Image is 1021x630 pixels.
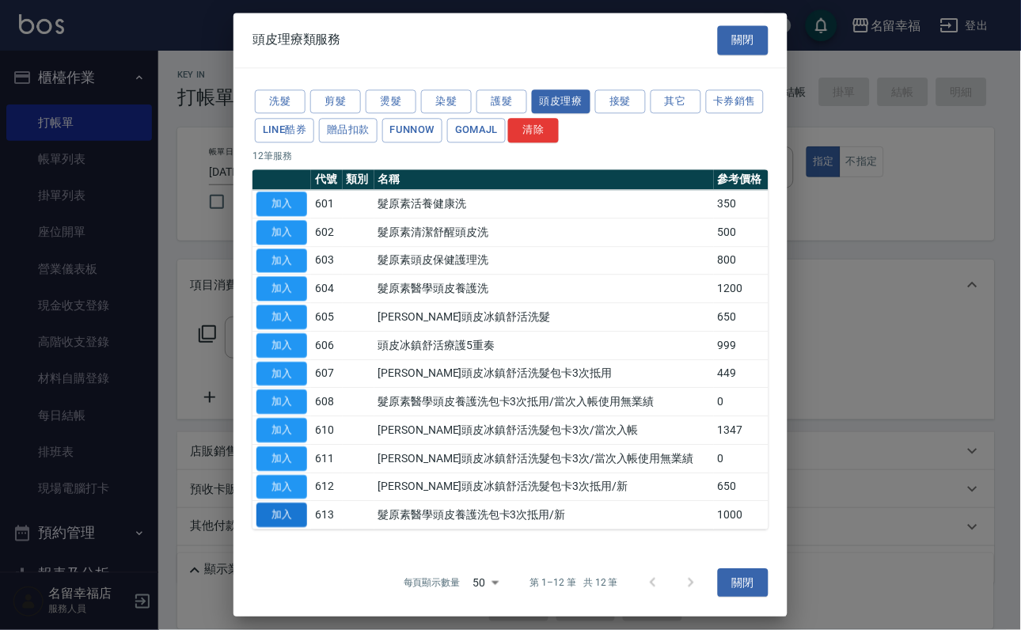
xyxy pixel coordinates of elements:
[256,362,307,386] button: 加入
[255,89,306,114] button: 洗髮
[311,169,343,190] th: 代號
[311,190,343,218] td: 601
[343,169,374,190] th: 類別
[714,246,769,275] td: 800
[256,390,307,415] button: 加入
[374,501,714,529] td: 髮原素醫學頭皮養護洗包卡3次抵用/新
[311,416,343,445] td: 610
[311,388,343,416] td: 608
[374,169,714,190] th: 名稱
[714,359,769,388] td: 449
[714,445,769,473] td: 0
[256,220,307,245] button: 加入
[374,332,714,360] td: 頭皮冰鎮舒活療護5重奏
[530,576,618,590] p: 第 1–12 筆 共 12 筆
[467,561,505,604] div: 50
[714,501,769,529] td: 1000
[311,303,343,332] td: 605
[252,149,769,163] p: 12 筆服務
[714,416,769,445] td: 1347
[404,576,461,590] p: 每頁顯示數量
[311,445,343,473] td: 611
[311,332,343,360] td: 606
[374,190,714,218] td: 髮原素活養健康洗
[310,89,361,114] button: 剪髮
[447,119,506,143] button: GOMAJL
[374,472,714,501] td: [PERSON_NAME]頭皮冰鎮舒活洗髮包卡3次抵用/新
[256,305,307,329] button: 加入
[256,192,307,216] button: 加入
[256,503,307,528] button: 加入
[374,218,714,247] td: 髮原素清潔舒醒頭皮洗
[255,119,314,143] button: LINE酷券
[714,218,769,247] td: 500
[706,89,765,114] button: 卡券銷售
[714,190,769,218] td: 350
[714,388,769,416] td: 0
[366,89,416,114] button: 燙髮
[421,89,472,114] button: 染髮
[311,359,343,388] td: 607
[714,332,769,360] td: 999
[256,418,307,442] button: 加入
[311,472,343,501] td: 612
[374,388,714,416] td: 髮原素醫學頭皮養護洗包卡3次抵用/當次入帳使用無業績
[374,275,714,303] td: 髮原素醫學頭皮養護洗
[374,416,714,445] td: [PERSON_NAME]頭皮冰鎮舒活洗髮包卡3次/當次入帳
[256,249,307,273] button: 加入
[311,246,343,275] td: 603
[476,89,527,114] button: 護髮
[256,475,307,499] button: 加入
[311,218,343,247] td: 602
[319,119,378,143] button: 贈品扣款
[714,472,769,501] td: 650
[374,246,714,275] td: 髮原素頭皮保健護理洗
[595,89,646,114] button: 接髮
[256,446,307,471] button: 加入
[382,119,442,143] button: FUNNOW
[374,445,714,473] td: [PERSON_NAME]頭皮冰鎮舒活洗髮包卡3次/當次入帳使用無業績
[714,275,769,303] td: 1200
[311,275,343,303] td: 604
[374,303,714,332] td: [PERSON_NAME]頭皮冰鎮舒活洗髮
[256,333,307,358] button: 加入
[651,89,701,114] button: 其它
[311,501,343,529] td: 613
[508,119,559,143] button: 清除
[374,359,714,388] td: [PERSON_NAME]頭皮冰鎮舒活洗髮包卡3次抵用
[252,32,341,48] span: 頭皮理療類服務
[256,277,307,302] button: 加入
[718,25,769,55] button: 關閉
[532,89,590,114] button: 頭皮理療
[714,169,769,190] th: 參考價格
[718,568,769,598] button: 關閉
[714,303,769,332] td: 650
